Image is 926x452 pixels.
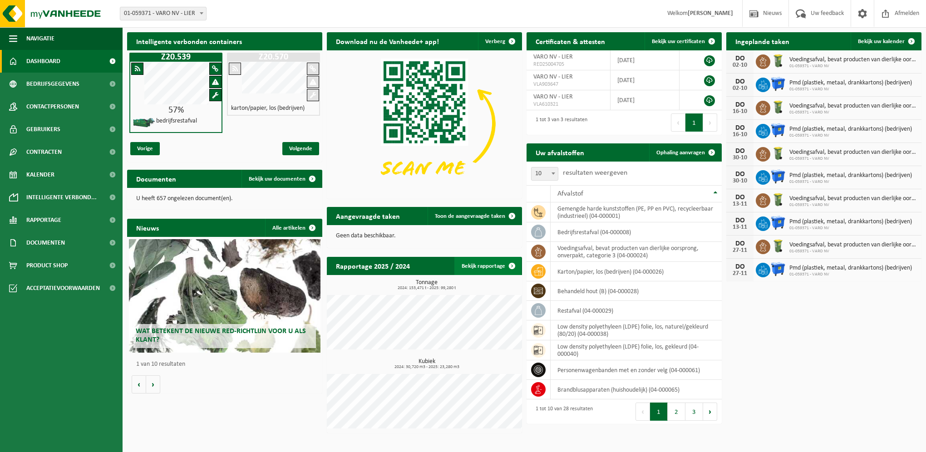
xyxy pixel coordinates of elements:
[551,242,722,262] td: voedingsafval, bevat producten van dierlijke oorsprong, onverpakt, categorie 3 (04-000024)
[789,64,917,69] span: 01-059371 - VARO NV
[26,254,68,277] span: Product Shop
[731,217,749,224] div: DO
[120,7,207,20] span: 01-059371 - VARO NV - LIER
[331,359,522,369] h3: Kubiek
[229,53,318,62] h1: Z20.570
[26,141,62,163] span: Contracten
[688,10,733,17] strong: [PERSON_NAME]
[731,78,749,85] div: DO
[650,403,668,421] button: 1
[611,50,680,70] td: [DATE]
[731,155,749,161] div: 30-10
[652,39,705,44] span: Bekijk uw certificaten
[563,169,627,177] label: resultaten weergeven
[146,375,160,393] button: Volgende
[789,226,912,231] span: 01-059371 - VARO NV
[327,207,409,225] h2: Aangevraagde taken
[731,108,749,115] div: 16-10
[789,249,917,254] span: 01-059371 - VARO NV
[533,74,573,80] span: VARO NV - LIER
[531,113,587,133] div: 1 tot 3 van 3 resultaten
[533,54,573,60] span: VARO NV - LIER
[770,146,786,161] img: WB-0140-HPE-GN-50
[478,32,521,50] button: Verberg
[551,262,722,281] td: karton/papier, los (bedrijven) (04-000026)
[789,149,917,156] span: Voedingsafval, bevat producten van dierlijke oorsprong, onverpakt, categorie 3
[531,167,558,181] span: 10
[731,247,749,254] div: 27-11
[527,32,614,50] h2: Certificaten & attesten
[327,32,448,50] h2: Download nu de Vanheede+ app!
[731,124,749,132] div: DO
[26,73,79,95] span: Bedrijfsgegevens
[120,7,206,20] span: 01-059371 - VARO NV - LIER
[731,132,749,138] div: 16-10
[685,403,703,421] button: 3
[789,179,912,185] span: 01-059371 - VARO NV
[649,143,721,162] a: Ophaling aanvragen
[533,61,603,68] span: RED25004705
[26,95,79,118] span: Contactpersonen
[789,56,917,64] span: Voedingsafval, bevat producten van dierlijke oorsprong, onverpakt, categorie 3
[789,241,917,249] span: Voedingsafval, bevat producten van dierlijke oorsprong, onverpakt, categorie 3
[789,265,912,272] span: Pmd (plastiek, metaal, drankkartons) (bedrijven)
[26,186,97,209] span: Intelligente verbond...
[851,32,921,50] a: Bekijk uw kalender
[454,257,521,275] a: Bekijk rapportage
[731,263,749,270] div: DO
[435,213,505,219] span: Toon de aangevraagde taken
[531,402,593,422] div: 1 tot 10 van 28 resultaten
[551,281,722,301] td: behandeld hout (B) (04-000028)
[656,150,705,156] span: Ophaling aanvragen
[671,113,685,132] button: Previous
[551,380,722,399] td: brandblusapparaten (huishoudelijk) (04-000065)
[731,194,749,201] div: DO
[533,93,573,100] span: VARO NV - LIER
[127,170,185,187] h2: Documenten
[726,32,798,50] h2: Ingeplande taken
[789,272,912,277] span: 01-059371 - VARO NV
[770,238,786,254] img: WB-0140-HPE-GN-50
[789,126,912,133] span: Pmd (plastiek, metaal, drankkartons) (bedrijven)
[136,328,306,344] span: Wat betekent de nieuwe RED-richtlijn voor u als klant?
[551,360,722,380] td: personenwagenbanden met en zonder velg (04-000061)
[731,101,749,108] div: DO
[770,192,786,207] img: WB-0140-HPE-GN-50
[770,123,786,138] img: WB-1100-HPE-BE-01
[133,117,155,128] img: HK-XZ-20-GN-01
[645,32,721,50] a: Bekijk uw certificaten
[26,163,54,186] span: Kalender
[241,170,321,188] a: Bekijk uw documenten
[136,196,313,202] p: U heeft 657 ongelezen document(en).
[635,403,650,421] button: Previous
[231,105,305,112] h4: karton/papier, los (bedrijven)
[129,239,320,353] a: Wat betekent de nieuwe RED-richtlijn voor u als klant?
[26,277,100,300] span: Acceptatievoorwaarden
[551,222,722,242] td: bedrijfsrestafval (04-000008)
[731,62,749,69] div: 02-10
[731,270,749,277] div: 27-11
[770,261,786,277] img: WB-1100-HPE-BE-01
[26,118,60,141] span: Gebruikers
[156,118,197,124] h4: bedrijfsrestafval
[331,280,522,290] h3: Tonnage
[132,53,220,62] h1: Z20.539
[731,201,749,207] div: 13-11
[527,143,593,161] h2: Uw afvalstoffen
[282,142,319,155] span: Volgende
[127,32,322,50] h2: Intelligente verbonden containers
[532,167,558,180] span: 10
[551,202,722,222] td: gemengde harde kunststoffen (PE, PP en PVC), recycleerbaar (industrieel) (04-000001)
[26,231,65,254] span: Documenten
[789,218,912,226] span: Pmd (plastiek, metaal, drankkartons) (bedrijven)
[132,375,146,393] button: Vorige
[331,286,522,290] span: 2024: 153,471 t - 2025: 99,280 t
[770,215,786,231] img: WB-1100-HPE-BE-01
[731,224,749,231] div: 13-11
[770,53,786,69] img: WB-0140-HPE-GN-50
[327,257,419,275] h2: Rapportage 2025 / 2024
[703,403,717,421] button: Next
[668,403,685,421] button: 2
[789,79,912,87] span: Pmd (plastiek, metaal, drankkartons) (bedrijven)
[789,103,917,110] span: Voedingsafval, bevat producten van dierlijke oorsprong, onverpakt, categorie 3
